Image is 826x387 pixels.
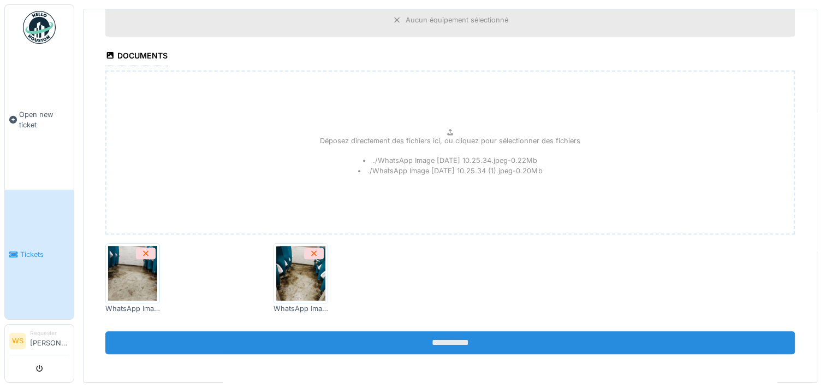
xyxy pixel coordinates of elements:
[5,50,74,190] a: Open new ticket
[23,11,56,44] img: Badge_color-CXgf-gQk.svg
[20,249,69,260] span: Tickets
[320,136,580,146] p: Déposez directement des fichiers ici, ou cliquez pour sélectionner des fichiers
[105,303,160,314] div: WhatsApp Image [DATE] 10.25.34 (1).jpeg
[30,329,69,353] li: [PERSON_NAME]
[276,246,325,301] img: e45m4m081kj8bsvmyisn8sectgn6
[274,303,328,314] div: WhatsApp Image [DATE] 10.25.34.jpeg
[5,190,74,319] a: Tickets
[30,329,69,337] div: Requester
[9,333,26,349] li: WS
[358,166,543,176] li: ./WhatsApp Image [DATE] 10.25.34 (1).jpeg - 0.20 Mb
[105,48,168,66] div: Documents
[406,15,508,25] div: Aucun équipement sélectionné
[9,329,69,355] a: WS Requester[PERSON_NAME]
[19,109,69,130] span: Open new ticket
[363,155,537,166] li: ./WhatsApp Image [DATE] 10.25.34.jpeg - 0.22 Mb
[108,246,157,301] img: t4nex7t6dpambu4kw4u8bx0vdr3r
